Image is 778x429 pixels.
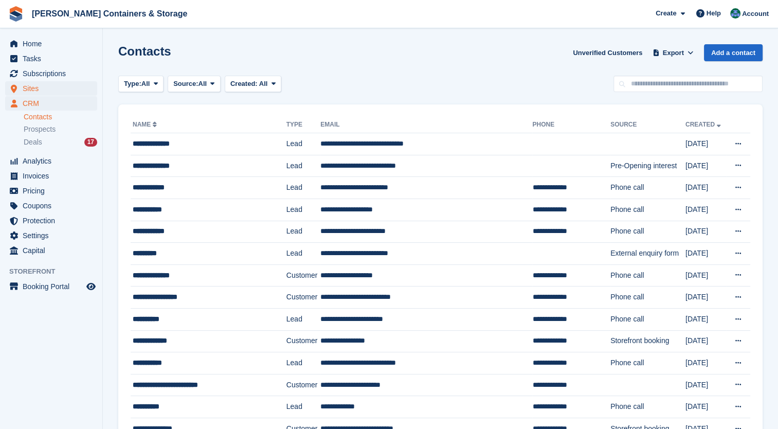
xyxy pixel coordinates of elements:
[610,117,685,133] th: Source
[656,8,676,19] span: Create
[5,154,97,168] a: menu
[610,221,685,243] td: Phone call
[685,352,727,374] td: [DATE]
[9,266,102,277] span: Storefront
[610,396,685,418] td: Phone call
[5,279,97,294] a: menu
[650,44,696,61] button: Export
[685,121,723,128] a: Created
[685,155,727,177] td: [DATE]
[225,76,281,93] button: Created: All
[24,112,97,122] a: Contacts
[286,396,321,418] td: Lead
[23,213,84,228] span: Protection
[685,308,727,330] td: [DATE]
[704,44,763,61] a: Add a contact
[685,133,727,155] td: [DATE]
[5,184,97,198] a: menu
[685,396,727,418] td: [DATE]
[5,96,97,111] a: menu
[5,243,97,258] a: menu
[23,96,84,111] span: CRM
[286,155,321,177] td: Lead
[5,169,97,183] a: menu
[259,80,268,87] span: All
[286,133,321,155] td: Lead
[24,124,97,135] a: Prospects
[173,79,198,89] span: Source:
[5,213,97,228] a: menu
[286,374,321,396] td: Customer
[168,76,221,93] button: Source: All
[5,228,97,243] a: menu
[286,243,321,265] td: Lead
[133,121,159,128] a: Name
[23,243,84,258] span: Capital
[610,199,685,221] td: Phone call
[5,37,97,51] a: menu
[230,80,258,87] span: Created:
[286,177,321,199] td: Lead
[685,177,727,199] td: [DATE]
[730,8,740,19] img: Ricky Sanmarco
[23,184,84,198] span: Pricing
[23,279,84,294] span: Booking Portal
[5,66,97,81] a: menu
[610,287,685,309] td: Phone call
[685,221,727,243] td: [DATE]
[23,66,84,81] span: Subscriptions
[610,308,685,330] td: Phone call
[610,243,685,265] td: External enquiry form
[707,8,721,19] span: Help
[685,264,727,287] td: [DATE]
[320,117,532,133] th: Email
[610,352,685,374] td: Phone call
[685,287,727,309] td: [DATE]
[198,79,207,89] span: All
[23,154,84,168] span: Analytics
[685,330,727,352] td: [DATE]
[610,177,685,199] td: Phone call
[569,44,646,61] a: Unverified Customers
[610,264,685,287] td: Phone call
[286,330,321,352] td: Customer
[118,76,164,93] button: Type: All
[118,44,171,58] h1: Contacts
[685,374,727,396] td: [DATE]
[5,81,97,96] a: menu
[28,5,191,22] a: [PERSON_NAME] Containers & Storage
[286,352,321,374] td: Lead
[23,51,84,66] span: Tasks
[23,228,84,243] span: Settings
[141,79,150,89] span: All
[23,37,84,51] span: Home
[5,51,97,66] a: menu
[532,117,610,133] th: Phone
[685,243,727,265] td: [DATE]
[742,9,769,19] span: Account
[85,280,97,293] a: Preview store
[286,264,321,287] td: Customer
[24,124,56,134] span: Prospects
[24,137,42,147] span: Deals
[286,287,321,309] td: Customer
[610,155,685,177] td: Pre-Opening interest
[23,81,84,96] span: Sites
[84,138,97,147] div: 17
[286,308,321,330] td: Lead
[663,48,684,58] span: Export
[5,199,97,213] a: menu
[23,199,84,213] span: Coupons
[124,79,141,89] span: Type:
[23,169,84,183] span: Invoices
[8,6,24,22] img: stora-icon-8386f47178a22dfd0bd8f6a31ec36ba5ce8667c1dd55bd0f319d3a0aa187defe.svg
[685,199,727,221] td: [DATE]
[24,137,97,148] a: Deals 17
[286,221,321,243] td: Lead
[286,199,321,221] td: Lead
[286,117,321,133] th: Type
[610,330,685,352] td: Storefront booking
